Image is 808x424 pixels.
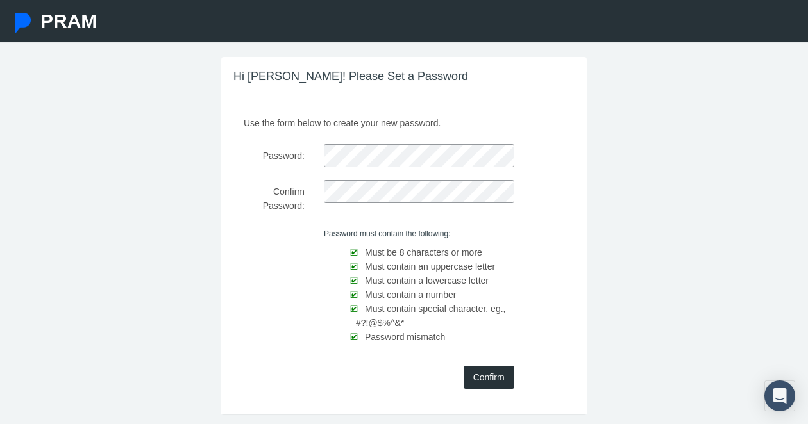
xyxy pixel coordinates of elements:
[221,57,587,97] h3: Hi [PERSON_NAME]! Please Set a Password
[464,366,514,389] input: Confirm
[764,380,795,411] div: Open Intercom Messenger
[365,261,495,272] span: Must contain an uppercase letter
[365,332,445,342] span: Password mismatch
[224,180,314,216] label: Confirm Password:
[365,247,482,257] span: Must be 8 characters or more
[234,111,574,130] p: Use the form below to create your new password.
[324,229,514,238] h6: Password must contain the following:
[365,275,489,286] span: Must contain a lowercase letter
[356,304,505,328] span: Must contain special character, eg., #?!@$%^&*
[13,13,33,33] img: Pram Partner
[365,289,456,300] span: Must contain a number
[40,10,97,31] span: PRAM
[224,144,314,167] label: Password:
